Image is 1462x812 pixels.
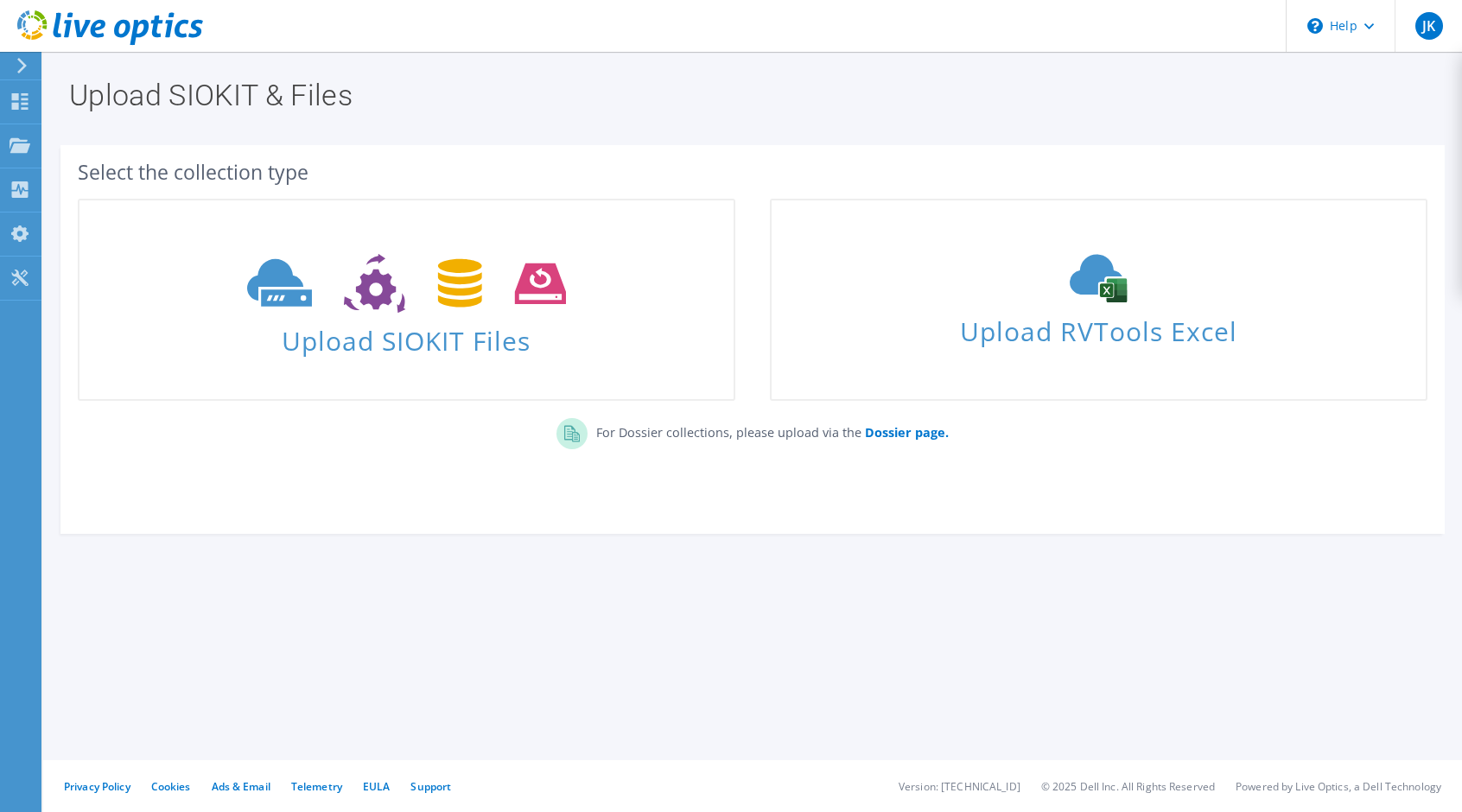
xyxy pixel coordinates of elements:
li: © 2025 Dell Inc. All Rights Reserved [1041,779,1215,794]
span: JK [1415,12,1443,40]
li: Version: [TECHNICAL_ID] [899,779,1020,794]
b: Dossier page. [865,424,949,441]
svg: \n [1307,18,1323,34]
a: Telemetry [291,779,342,794]
span: Upload RVTools Excel [772,308,1426,346]
a: Support [410,779,451,794]
li: Powered by Live Optics, a Dell Technology [1236,779,1441,794]
a: Upload SIOKIT Files [78,199,735,401]
h1: Upload SIOKIT & Files [69,80,1427,110]
a: EULA [363,779,390,794]
a: Cookies [151,779,191,794]
a: Dossier page. [861,424,949,441]
a: Upload RVTools Excel [770,199,1427,401]
a: Privacy Policy [64,779,130,794]
div: Select the collection type [78,162,1427,181]
a: Ads & Email [212,779,270,794]
span: Upload SIOKIT Files [79,317,734,354]
p: For Dossier collections, please upload via the [588,418,949,442]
